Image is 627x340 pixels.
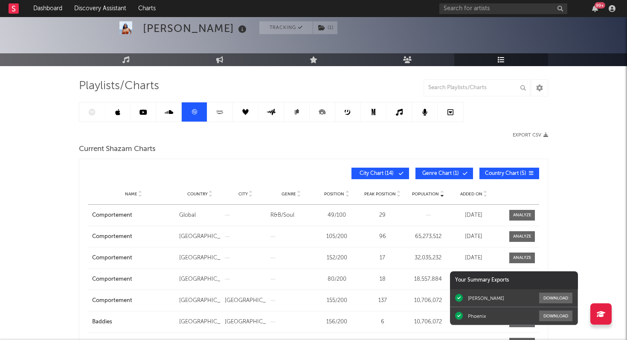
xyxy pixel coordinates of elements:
[450,271,578,289] div: Your Summary Exports
[179,275,221,284] div: [GEOGRAPHIC_DATA]
[179,254,221,262] div: [GEOGRAPHIC_DATA]
[324,192,344,197] span: Position
[316,254,357,262] div: 152 / 200
[479,168,539,179] button: Country Chart(5)
[468,295,504,301] div: [PERSON_NAME]
[415,168,473,179] button: Genre Chart(1)
[362,275,403,284] div: 18
[485,171,526,176] span: Country Chart ( 5 )
[238,192,248,197] span: City
[316,318,357,326] div: 156 / 200
[316,275,357,284] div: 80 / 200
[225,296,266,305] div: [GEOGRAPHIC_DATA]
[187,192,208,197] span: Country
[313,21,338,34] span: ( 1 )
[453,254,494,262] div: [DATE]
[407,296,449,305] div: 10,706,072
[143,21,249,35] div: [PERSON_NAME]
[468,313,486,319] div: Phoenix
[79,81,159,91] span: Playlists/Charts
[595,2,605,9] div: 99 +
[92,275,175,284] a: Comportement
[362,211,403,220] div: 29
[313,21,337,34] button: (1)
[539,293,572,303] button: Download
[453,232,494,241] div: [DATE]
[282,192,296,197] span: Genre
[92,232,175,241] a: Comportement
[225,318,266,326] div: [GEOGRAPHIC_DATA]
[259,21,313,34] button: Tracking
[357,171,396,176] span: City Chart ( 14 )
[316,232,357,241] div: 105 / 200
[453,211,494,220] div: [DATE]
[362,254,403,262] div: 17
[179,232,221,241] div: [GEOGRAPHIC_DATA]
[179,296,221,305] div: [GEOGRAPHIC_DATA]
[407,275,449,284] div: 18,557,884
[92,318,175,326] a: Baddies
[316,296,357,305] div: 155 / 200
[364,192,396,197] span: Peak Position
[407,318,449,326] div: 10,706,072
[79,144,156,154] span: Current Shazam Charts
[362,296,403,305] div: 137
[125,192,137,197] span: Name
[407,254,449,262] div: 32,035,232
[424,79,530,96] input: Search Playlists/Charts
[351,168,409,179] button: City Chart(14)
[362,232,403,241] div: 96
[539,311,572,321] button: Download
[92,254,175,262] a: Comportement
[439,3,567,14] input: Search for artists
[412,192,439,197] span: Population
[179,318,221,326] div: [GEOGRAPHIC_DATA]
[316,211,357,220] div: 49 / 100
[460,192,482,197] span: Added On
[92,211,175,220] a: Comportement
[407,232,449,241] div: 65,273,512
[92,296,175,305] a: Comportement
[362,318,403,326] div: 6
[179,211,221,220] div: Global
[592,5,598,12] button: 99+
[421,171,460,176] span: Genre Chart ( 1 )
[270,211,312,220] div: R&B/Soul
[513,133,548,138] button: Export CSV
